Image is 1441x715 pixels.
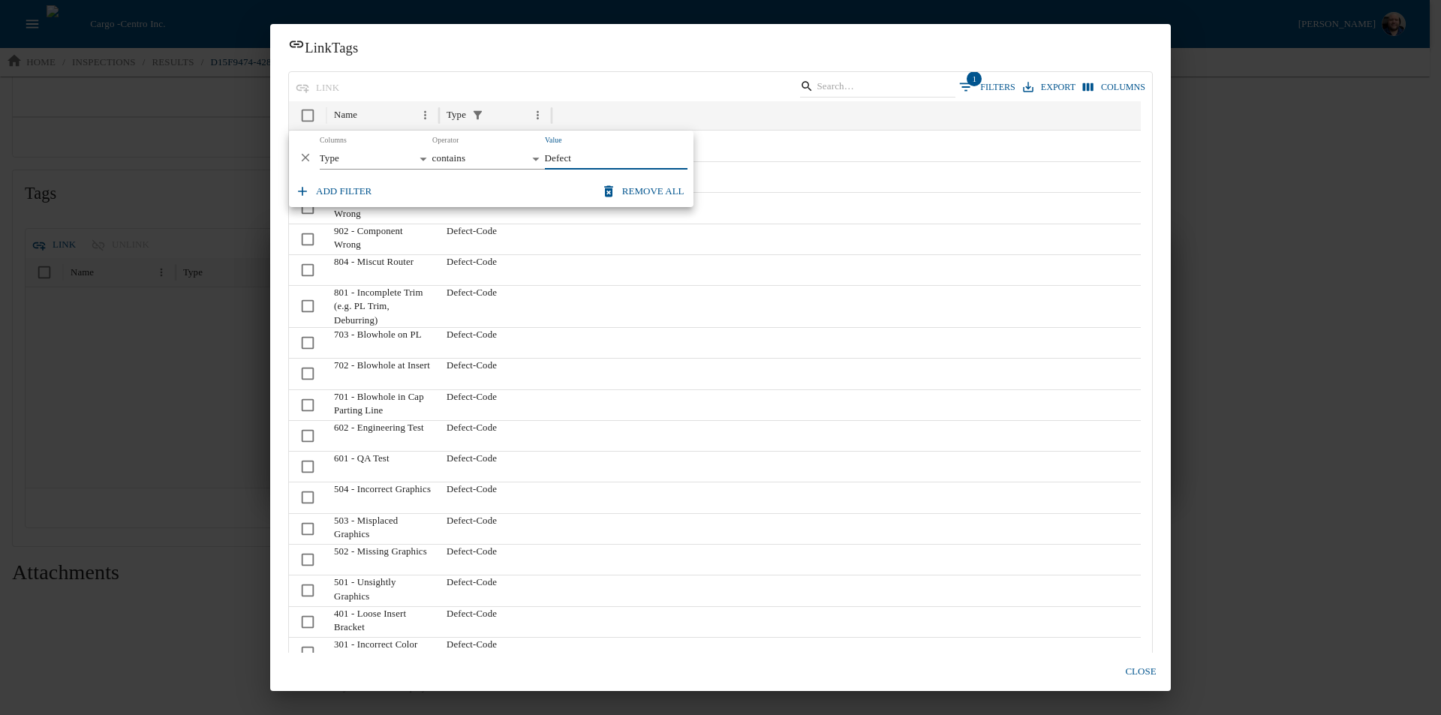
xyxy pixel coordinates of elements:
button: close [1117,659,1165,685]
div: Defect-Code [439,192,552,223]
div: 801 - Incomplete Trim (e.g. PL Trim, Deburring) [326,285,439,327]
div: 502 - Missing Graphics [326,544,439,575]
div: Type [447,110,466,121]
button: Show filters [468,105,488,125]
div: Defect-Code [439,513,552,544]
div: Search [800,76,955,101]
div: 503 - Misplaced Graphics [326,513,439,544]
button: Export [1019,77,1079,98]
label: Operator [432,136,459,146]
button: Menu [415,105,435,125]
div: 703 - Blowhole on PL [326,327,439,358]
div: 501 - Unsightly Graphics [326,575,439,605]
div: Defect-Code [439,451,552,482]
div: Defect-Code [439,224,552,254]
button: Show filters [955,76,1019,98]
div: Defect-Code [439,606,552,637]
div: Defect-Code [439,254,552,285]
button: Sort [489,105,510,125]
div: Defect-Code [439,358,552,389]
div: 904 - Component Wrong [326,192,439,223]
div: Name [334,110,357,121]
div: Defect-Code [439,420,552,451]
button: Select columns [1079,77,1149,98]
div: 602 - Engineering Test [326,420,439,451]
div: Defect-Code [439,327,552,358]
div: Defect-Code [439,544,552,575]
div: Defect-Code [439,285,552,327]
div: 702 - Blowhole at Insert [326,358,439,389]
button: Menu [528,105,548,125]
span: 1 [967,71,982,86]
div: 902 - Component Wrong [326,224,439,254]
div: 701 - Blowhole in Cap Parting Line [326,389,439,420]
div: Defect-Code [439,575,552,605]
div: contains [432,149,545,170]
div: 301 - Incorrect Color [326,637,439,668]
input: Filter value [545,149,687,170]
label: Columns [320,136,347,146]
div: Defect-Code [439,389,552,420]
button: Add filter [292,179,378,205]
div: 1 active filter [468,105,488,125]
div: 401 - Loose Insert Bracket [326,606,439,637]
h2: Link Tags [270,24,1171,71]
div: Type [320,149,432,170]
div: 504 - Incorrect Graphics [326,482,439,512]
div: Defect-Code [439,482,552,512]
button: Sort [359,105,379,125]
label: Value [545,136,562,146]
button: Delete [295,147,317,169]
button: Remove all [598,179,690,205]
div: Defect-Code [439,637,552,668]
div: 804 - Miscut Router [326,254,439,285]
div: 601 - QA Test [326,451,439,482]
input: Search… [817,77,934,98]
